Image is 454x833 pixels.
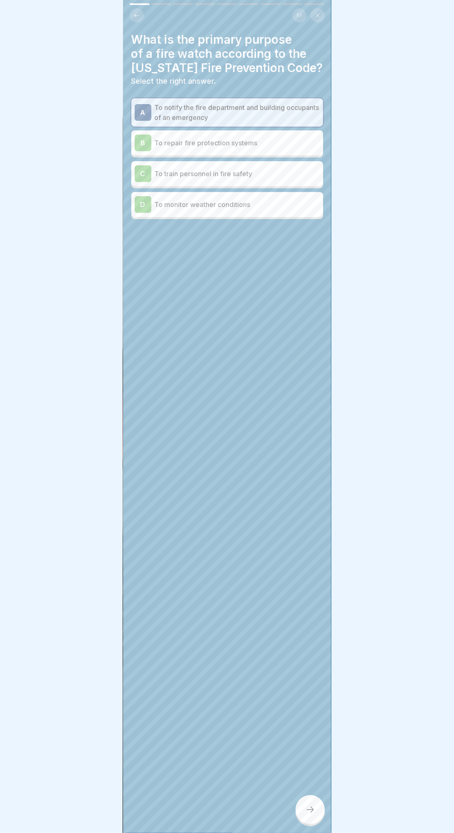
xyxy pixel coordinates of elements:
[131,77,323,86] p: Select the right answer.
[135,165,151,182] div: C
[155,169,320,179] p: To train personnel in fire safety
[131,32,323,75] h4: What is the primary purpose of a fire watch according to the [US_STATE] Fire Prevention Code?
[135,135,151,151] div: B
[135,196,151,213] div: D
[155,200,320,209] p: To monitor weather conditions
[155,138,320,148] p: To repair fire protection systems
[135,104,151,121] div: A
[155,102,320,122] p: To notify the fire department and building occupants of an emergency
